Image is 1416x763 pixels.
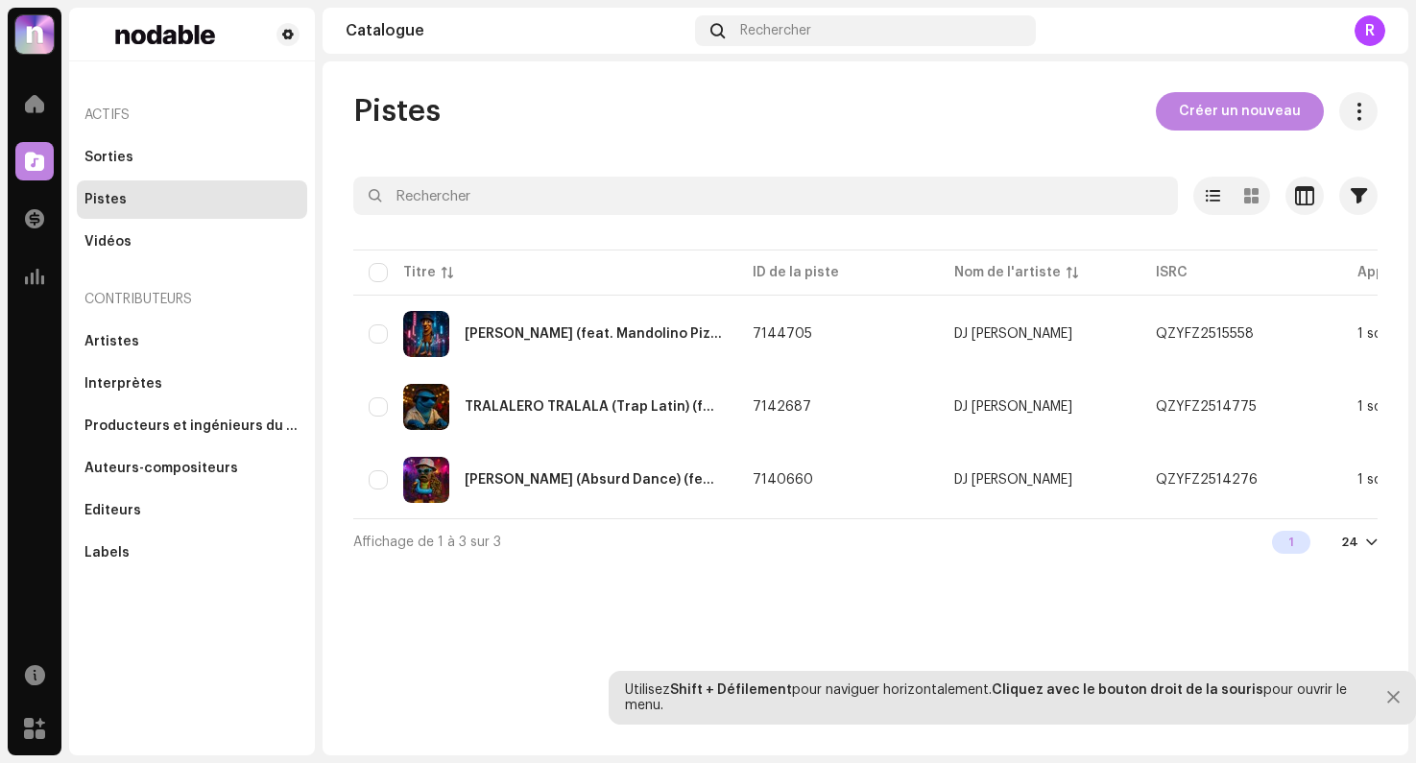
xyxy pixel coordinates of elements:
span: Affichage de 1 à 3 sur 3 [353,536,501,549]
div: Utilisez pour naviguer horizontalement. pour ouvrir le menu. [625,682,1357,713]
span: 7142687 [753,400,811,414]
div: QZYFZ2514775 [1156,400,1257,414]
re-m-nav-item: Éditeurs [77,491,307,530]
span: 7144705 [753,327,812,341]
div: TRALALERO TRALALA (Trap Latin) (feat. Tuzya & Mandolino Pizzarino & The Brainrot World & Phonk Ma... [465,400,722,414]
img: 39a81664-4ced-4598-a294-0293f18f6a76 [15,15,54,54]
re-m-nav-item: Interprètes [77,365,307,403]
span: Créer un nouveau [1179,92,1301,131]
re-m-nav-item: Producteurs et ingénieurs du son [77,407,307,445]
div: Interprètes [84,376,162,392]
div: Catalogue [346,23,687,38]
div: DJ [PERSON_NAME] [954,400,1072,414]
strong: Cliquez avec le bouton droit de la souris [992,683,1263,697]
div: R [1355,15,1385,46]
span: DJ Lalala Tralalá [954,473,1125,487]
div: Pistes [84,192,127,207]
span: Rechercher [740,23,811,38]
img: 7aa33a38-0ffa-4ecb-bfd0-9632648bec4b [403,311,449,357]
strong: Shift + Défilement [670,683,792,697]
div: DJ [PERSON_NAME] [954,473,1072,487]
div: TUNG TUNG TUNG SAHUR (feat. Mandolino Pizzarino & Ezhilann & Damidok & Tuzya & Sallo.ia & DJ Tral... [465,327,722,341]
input: Rechercher [353,177,1178,215]
div: Producteurs et ingénieurs du son [84,418,300,434]
div: Éditeurs [84,503,141,518]
div: Auteurs-compositeurs [84,461,238,476]
re-m-nav-item: Artistes [77,322,307,361]
div: QZYFZ2515558 [1156,327,1254,341]
div: 1 [1272,531,1310,554]
img: 513c6667-dcef-4fbc-9d60-f01a681fee7b [403,457,449,503]
re-m-nav-item: Sorties [77,138,307,177]
div: TUNG TUNG TUNG SAHUR (Absurd Dance) (feat. DJ Tralalero Tralala) [465,473,722,487]
div: Sorties [84,150,133,165]
div: 24 [1341,535,1358,550]
img: c4007a85-a1db-47c4-b279-14d46cf273c3 [403,384,449,430]
div: Artistes [84,334,139,349]
div: Titre [403,263,436,282]
div: Nom de l'artiste [954,263,1061,282]
re-m-nav-item: Labels [77,534,307,572]
button: Créer un nouveau [1156,92,1324,131]
span: Pistes [353,92,441,131]
div: Labels [84,545,130,560]
re-a-nav-header: Actifs [77,92,307,138]
span: 7140660 [753,473,813,487]
re-m-nav-item: Vidéos [77,223,307,261]
div: DJ [PERSON_NAME] [954,327,1072,341]
span: DJ Lalala Tralalá [954,400,1125,414]
img: 76c24b47-aeef-4864-ac4f-cb296f729043 [84,23,246,46]
re-a-nav-header: Contributeurs [77,276,307,322]
re-m-nav-item: Pistes [77,180,307,219]
div: Vidéos [84,234,132,250]
span: DJ Lalala Tralalá [954,327,1125,341]
div: QZYFZ2514276 [1156,473,1258,487]
re-m-nav-item: Auteurs-compositeurs [77,449,307,488]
